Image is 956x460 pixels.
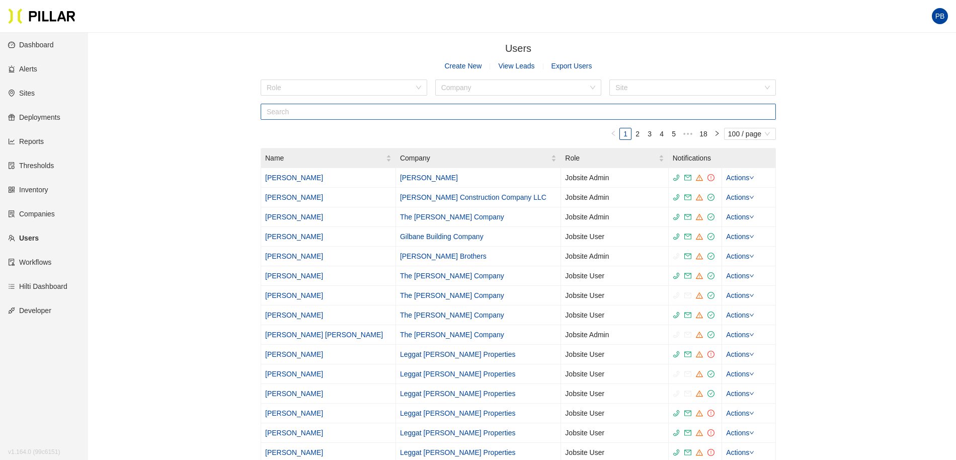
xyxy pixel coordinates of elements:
a: [PERSON_NAME] Construction Company LLC [400,193,546,201]
span: phone [673,272,680,279]
li: 5 [668,128,680,140]
td: Jobsite User [561,423,668,443]
span: phone [673,429,680,436]
a: Actions [726,448,754,456]
span: down [749,352,754,357]
a: [PERSON_NAME] [265,174,323,182]
span: warning [696,351,703,358]
a: Actions [726,233,754,241]
span: warning [696,174,703,181]
td: Jobsite User [561,384,668,404]
a: 4 [656,128,667,139]
a: [PERSON_NAME] [265,390,323,398]
span: mail [684,449,691,456]
span: 100 / page [728,128,772,139]
span: mail [684,410,691,417]
span: check-circle [707,233,714,240]
td: Jobsite User [561,227,668,247]
a: barsHilti Dashboard [8,282,67,290]
button: right [711,128,723,140]
a: Actions [726,252,754,260]
span: phone [673,174,680,181]
span: phone [673,253,680,260]
span: down [749,313,754,318]
a: [PERSON_NAME] [265,252,323,260]
a: Actions [726,272,754,280]
span: mail [684,429,691,436]
a: [PERSON_NAME] [265,311,323,319]
span: phone [673,194,680,201]
a: 18 [696,128,710,139]
li: 4 [656,128,668,140]
a: giftDeployments [8,113,60,121]
a: dashboardDashboard [8,41,54,49]
a: The [PERSON_NAME] Company [400,331,504,339]
span: warning [696,331,703,338]
a: Actions [726,291,754,299]
td: Jobsite User [561,286,668,305]
a: Actions [726,350,754,358]
span: phone [673,370,680,377]
span: phone [673,351,680,358]
span: warning [696,390,703,397]
span: down [749,391,754,396]
a: [PERSON_NAME] [265,272,323,280]
span: phone [673,312,680,319]
a: The [PERSON_NAME] Company [400,272,504,280]
span: mail [684,213,691,220]
li: 3 [644,128,656,140]
span: mail [684,390,691,397]
a: The [PERSON_NAME] Company [400,291,504,299]
a: The [PERSON_NAME] Company [400,311,504,319]
span: down [749,430,754,435]
a: View Leads [498,62,534,70]
span: warning [696,213,703,220]
span: phone [673,213,680,220]
span: warning [696,292,703,299]
a: teamUsers [8,234,39,242]
span: Name [265,152,386,164]
a: Leggat [PERSON_NAME] Properties [400,390,516,398]
span: phone [673,449,680,456]
span: check-circle [707,213,714,220]
span: down [749,214,754,219]
span: Users [505,43,531,54]
a: apiDeveloper [8,306,51,315]
a: [PERSON_NAME] [265,409,323,417]
a: Actions [726,311,754,319]
span: down [749,371,754,376]
a: Actions [726,409,754,417]
span: down [749,254,754,259]
span: check-circle [707,331,714,338]
span: warning [696,449,703,456]
a: Pillar Technologies [8,8,75,24]
td: Jobsite Admin [561,247,668,266]
a: 5 [668,128,679,139]
a: auditWorkflows [8,258,51,266]
a: environmentSites [8,89,35,97]
span: mail [684,272,691,279]
a: [PERSON_NAME] [265,350,323,358]
span: down [749,195,754,200]
button: left [607,128,619,140]
li: 1 [619,128,631,140]
span: mail [684,331,691,338]
a: 3 [644,128,655,139]
a: line-chartReports [8,137,44,145]
div: Page Size [724,128,776,140]
span: phone [673,390,680,397]
span: mail [684,370,691,377]
a: [PERSON_NAME] [PERSON_NAME] [265,331,383,339]
span: warning [696,312,703,319]
span: mail [684,312,691,319]
td: Jobsite Admin [561,168,668,188]
span: phone [673,292,680,299]
a: Leggat [PERSON_NAME] Properties [400,350,516,358]
span: warning [696,194,703,201]
span: down [749,411,754,416]
li: Next 5 Pages [680,128,696,140]
a: [PERSON_NAME] [265,370,323,378]
li: 2 [631,128,644,140]
span: down [749,332,754,337]
th: Notifications [669,148,723,168]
